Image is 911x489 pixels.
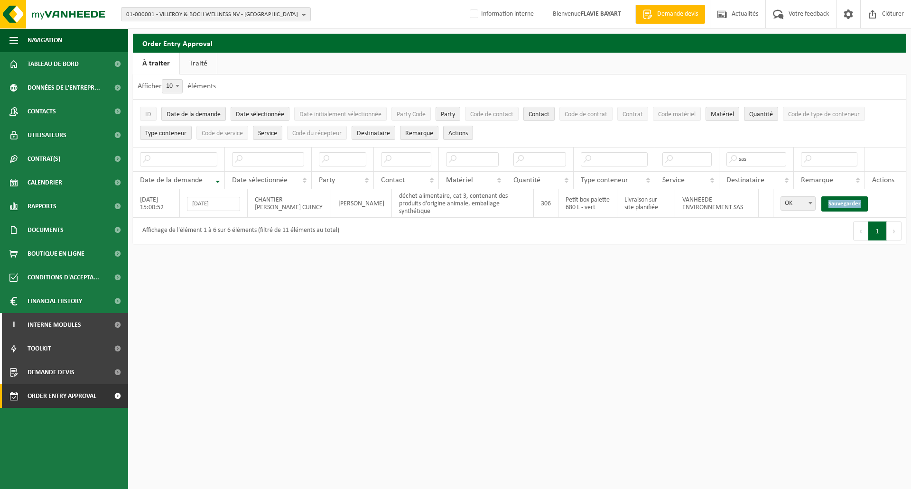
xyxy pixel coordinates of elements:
td: déchet alimentaire, cat 3, contenant des produits d'origine animale, emballage synthétique [392,189,534,218]
button: DestinataireDestinataire : Activate to sort [352,126,395,140]
span: Demande devis [28,360,74,384]
span: Date sélectionnée [236,111,284,118]
div: Affichage de l'élément 1 à 6 sur 6 éléments (filtré de 11 éléments au total) [138,222,339,240]
span: Demande devis [655,9,700,19]
button: Code de serviceCode de service: Activate to sort [196,126,248,140]
span: Remarque [405,130,433,137]
span: Toolkit [28,337,51,360]
h2: Order Entry Approval [133,34,906,52]
button: RemarqueRemarque: Activate to sort [400,126,438,140]
span: Navigation [28,28,62,52]
a: À traiter [133,53,179,74]
span: Destinataire [726,176,764,184]
span: Party [441,111,455,118]
button: Code matérielCode matériel: Activate to sort [653,107,701,121]
span: OK [781,196,816,211]
span: Financial History [28,289,82,313]
span: 01-000001 - VILLEROY & BOCH WELLNESS NV - [GEOGRAPHIC_DATA] [126,8,298,22]
span: Utilisateurs [28,123,66,147]
span: Party [319,176,335,184]
span: Date sélectionnée [232,176,288,184]
button: PartyParty: Activate to sort [436,107,460,121]
button: Code du récepteurCode du récepteur: Activate to sort [287,126,347,140]
button: Type conteneurType conteneur: Activate to sort [140,126,192,140]
td: VANHEEDE ENVIRONNEMENT SAS [675,189,759,218]
strong: FLAVIE BAYART [581,10,621,18]
button: Previous [853,221,868,240]
span: Date de la demande [167,111,221,118]
span: Rapports [28,194,56,218]
span: Données de l'entrepr... [28,76,100,100]
td: [DATE] 15:00:52 [133,189,180,218]
span: Order entry approval [28,384,96,408]
a: Demande devis [635,5,705,24]
span: Destinataire [357,130,390,137]
td: CHANTIER [PERSON_NAME] CUINCY [248,189,331,218]
button: Date initialement sélectionnéeDate initialement sélectionnée: Activate to sort [294,107,387,121]
span: Date initialement sélectionnée [299,111,381,118]
span: Service [258,130,277,137]
label: Information interne [468,7,534,21]
span: Quantité [749,111,773,118]
span: Service [662,176,685,184]
span: Actions [872,176,894,184]
span: Code matériel [658,111,696,118]
span: Actions [448,130,468,137]
button: ContactContact: Activate to sort [523,107,555,121]
span: I [9,313,18,337]
span: Matériel [711,111,734,118]
button: 01-000001 - VILLEROY & BOCH WELLNESS NV - [GEOGRAPHIC_DATA] [121,7,311,21]
td: Livraison sur site planifiée [617,189,675,218]
span: 10 [162,79,183,93]
button: Party CodeParty Code: Activate to sort [391,107,431,121]
a: Sauvegarder [821,196,868,212]
button: ContratContrat: Activate to sort [617,107,648,121]
button: Actions [443,126,473,140]
span: Contact [381,176,405,184]
button: Code de contratCode de contrat: Activate to sort [559,107,613,121]
span: Contacts [28,100,56,123]
span: Tableau de bord [28,52,79,76]
span: Type conteneur [581,176,628,184]
span: OK [781,197,815,210]
span: Contrat [623,111,643,118]
button: 1 [868,221,887,240]
span: 10 [162,80,182,93]
span: Quantité [513,176,540,184]
span: Code de contact [470,111,513,118]
span: Code du récepteur [292,130,342,137]
button: Next [887,221,902,240]
button: QuantitéQuantité: Activate to sort [744,107,778,121]
span: Type conteneur [145,130,186,137]
button: Code de type de conteneurCode de type de conteneur: Activate to sort [783,107,865,121]
span: Documents [28,218,64,242]
td: Petit box palette 680 L - vert [558,189,617,218]
span: Date de la demande [140,176,203,184]
span: Boutique en ligne [28,242,84,266]
label: Afficher éléments [138,83,216,90]
span: Contact [529,111,549,118]
td: 306 [534,189,558,218]
span: Conditions d'accepta... [28,266,99,289]
button: IDID: Activate to sort [140,107,157,121]
span: Matériel [446,176,473,184]
button: Date de la demandeDate de la demande: Activate to remove sorting [161,107,226,121]
button: ServiceService: Activate to sort [253,126,282,140]
button: Date sélectionnéeDate sélectionnée: Activate to sort [231,107,289,121]
span: Interne modules [28,313,81,337]
td: [PERSON_NAME] [331,189,392,218]
span: Code de type de conteneur [788,111,860,118]
span: Code de service [202,130,243,137]
button: Code de contactCode de contact: Activate to sort [465,107,519,121]
a: Traité [180,53,217,74]
span: ID [145,111,151,118]
span: Remarque [801,176,833,184]
button: MatérielMatériel: Activate to sort [706,107,739,121]
span: Code de contrat [565,111,607,118]
span: Party Code [397,111,426,118]
span: Contrat(s) [28,147,60,171]
span: Calendrier [28,171,62,194]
